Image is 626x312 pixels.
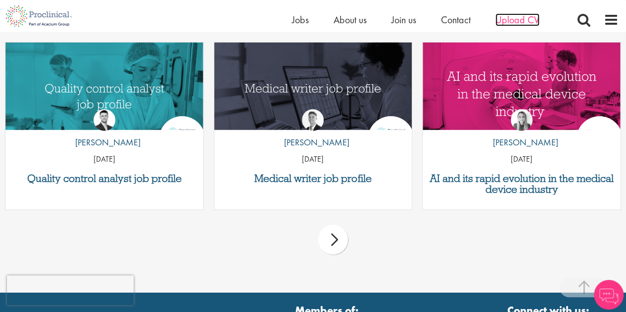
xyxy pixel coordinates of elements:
[5,154,203,165] p: [DATE]
[214,43,412,130] a: Link to a post
[94,109,115,131] img: Joshua Godden
[68,136,141,149] p: [PERSON_NAME]
[302,109,324,131] img: George Watson
[391,13,416,26] a: Join us
[7,275,134,305] iframe: reCAPTCHA
[441,13,471,26] a: Contact
[594,280,624,310] img: Chatbot
[292,13,309,26] a: Jobs
[485,109,558,154] a: Hannah Burke [PERSON_NAME]
[5,43,203,145] img: quality control analyst job profile
[10,173,198,184] a: Quality control analyst job profile
[277,136,349,149] p: [PERSON_NAME]
[423,43,621,130] a: Link to a post
[5,43,203,130] a: Link to a post
[428,173,616,195] a: AI and its rapid evolution in the medical device industry
[68,109,141,154] a: Joshua Godden [PERSON_NAME]
[318,225,348,255] div: next
[214,154,412,165] p: [DATE]
[214,43,412,145] img: Medical writer job profile
[485,136,558,149] p: [PERSON_NAME]
[334,13,367,26] a: About us
[423,154,621,165] p: [DATE]
[495,13,539,26] a: Upload CV
[219,173,407,184] a: Medical writer job profile
[423,43,621,145] img: AI and Its Impact on the Medical Device Industry | Proclinical
[511,109,532,131] img: Hannah Burke
[277,109,349,154] a: George Watson [PERSON_NAME]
